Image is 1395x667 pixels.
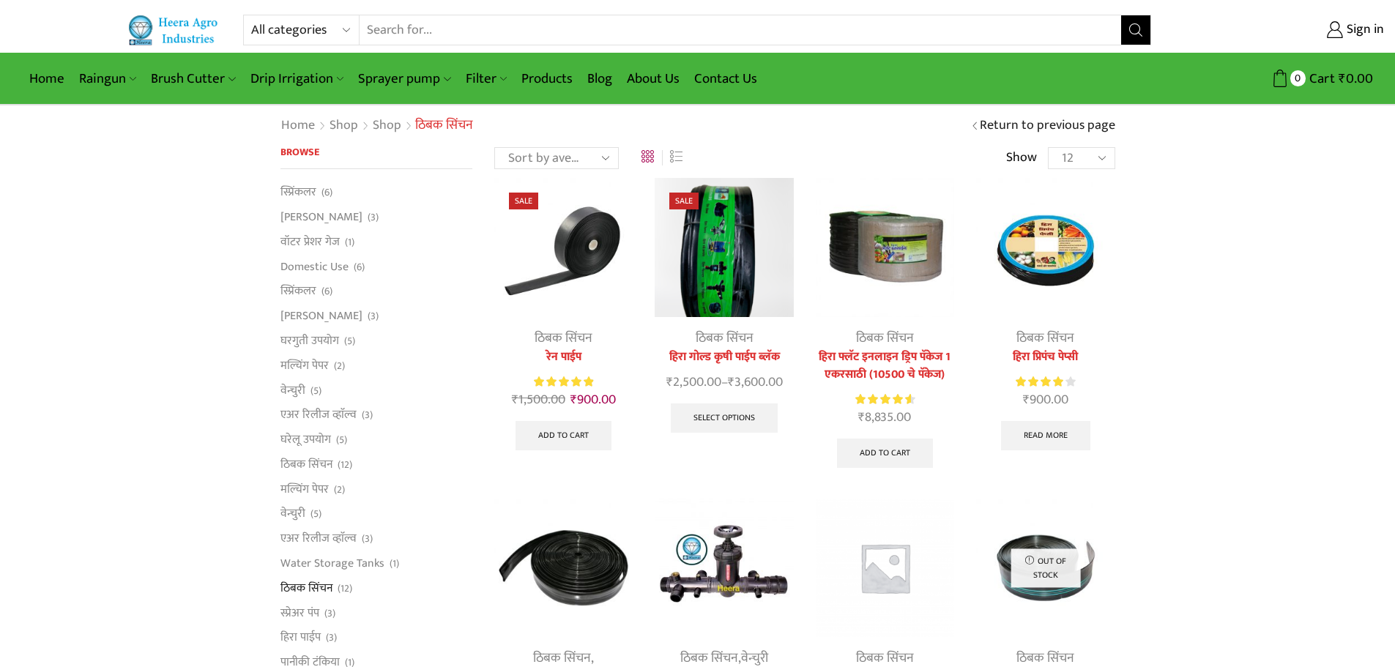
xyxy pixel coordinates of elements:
[855,392,911,407] span: Rated out of 5
[368,210,379,225] span: (3)
[1023,389,1030,411] span: ₹
[1306,69,1335,89] span: Cart
[280,116,473,135] nav: Breadcrumb
[669,193,699,209] span: Sale
[514,62,580,96] a: Products
[494,349,633,366] a: रेन पाईप
[1016,374,1063,390] span: Rated out of 5
[620,62,687,96] a: About Us
[570,389,616,411] bdi: 900.00
[976,178,1115,316] img: Heera Pre Punch Pepsi
[280,116,316,135] a: Home
[976,349,1115,366] a: हिरा प्रिपंच पेप्सी
[858,406,865,428] span: ₹
[280,600,319,625] a: स्प्रेअर पंप
[1173,17,1384,43] a: Sign in
[728,371,734,393] span: ₹
[856,327,914,349] a: ठिबक सिंचन
[816,349,954,384] a: हिरा फ्लॅट इनलाइन ड्रिप पॅकेज 1 एकरसाठी (10500 चे पॅकेज)
[280,428,331,452] a: घरेलू उपयोग
[334,359,345,373] span: (2)
[671,403,778,433] a: Select options for “हिरा गोल्ड कृषी पाईप ब्लॅक”
[280,575,332,600] a: ठिबक सिंचन
[280,304,362,329] a: [PERSON_NAME]
[321,284,332,299] span: (6)
[344,334,355,349] span: (5)
[390,556,399,571] span: (1)
[310,384,321,398] span: (5)
[368,309,379,324] span: (3)
[415,118,473,134] h1: ठिबक सिंचन
[280,403,357,428] a: एअर रिलीज व्हाॅल्व
[1023,389,1068,411] bdi: 900.00
[534,374,593,390] span: Rated out of 5
[1121,15,1150,45] button: Search button
[1016,327,1074,349] a: ठिबक सिंचन
[516,421,611,450] a: Add to cart: “रेन पाईप”
[280,144,319,160] span: Browse
[280,526,357,551] a: एअर रिलीज व्हाॅल्व
[494,178,633,316] img: Heera Rain Pipe
[280,551,384,576] a: Water Storage Tanks
[144,62,242,96] a: Brush Cutter
[976,499,1115,637] img: कृषी पाईप
[655,349,793,366] a: हिरा गोल्ड कृषी पाईप ब्लॅक
[280,452,332,477] a: ठिबक सिंचन
[280,279,316,304] a: स्प्रिंकलर
[655,178,793,316] img: हिरा गोल्ड कृषी पाईप ब्लॅक
[580,62,620,96] a: Blog
[338,581,352,596] span: (12)
[728,371,783,393] bdi: 3,600.00
[1290,70,1306,86] span: 0
[494,147,619,169] select: Shop order
[334,482,345,497] span: (2)
[837,439,933,468] a: Add to cart: “हिरा फ्लॅट इनलाइन ड्रिप पॅकेज 1 एकरसाठी (10500 चे पॅकेज)”
[326,630,337,645] span: (3)
[458,62,514,96] a: Filter
[666,371,721,393] bdi: 2,500.00
[345,235,354,250] span: (1)
[1166,65,1373,92] a: 0 Cart ₹0.00
[1339,67,1346,90] span: ₹
[280,502,305,526] a: वेन्चुरी
[816,178,954,316] img: Flat Inline
[280,353,329,378] a: मल्चिंग पेपर
[22,62,72,96] a: Home
[858,406,911,428] bdi: 8,835.00
[855,392,915,407] div: Rated 4.67 out of 5
[1006,149,1037,168] span: Show
[816,499,954,637] img: Placeholder
[321,185,332,200] span: (6)
[280,229,340,254] a: वॉटर प्रेशर गेज
[280,378,305,403] a: वेन्चुरी
[534,374,593,390] div: Rated 5.00 out of 5
[72,62,144,96] a: Raingun
[329,116,359,135] a: Shop
[362,408,373,422] span: (3)
[655,499,793,637] img: Heera Easy To Fit Set
[280,477,329,502] a: मल्चिंग पेपर
[360,15,1122,45] input: Search for...
[1001,421,1090,450] a: Select options for “हिरा प्रिपंच पेप्सी”
[1339,67,1373,90] bdi: 0.00
[535,327,592,349] a: ठिबक सिंचन
[1016,374,1075,390] div: Rated 4.00 out of 5
[362,532,373,546] span: (3)
[1011,549,1080,588] p: Out of stock
[280,205,362,230] a: [PERSON_NAME]
[310,507,321,521] span: (5)
[351,62,458,96] a: Sprayer pump
[1343,21,1384,40] span: Sign in
[687,62,765,96] a: Contact Us
[354,260,365,275] span: (6)
[666,371,673,393] span: ₹
[512,389,518,411] span: ₹
[509,193,538,209] span: Sale
[655,373,793,392] span: –
[338,458,352,472] span: (12)
[696,327,754,349] a: ठिबक सिंचन
[980,116,1115,135] a: Return to previous page
[280,625,321,650] a: हिरा पाईप
[280,184,316,204] a: स्प्रिंकलर
[243,62,351,96] a: Drip Irrigation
